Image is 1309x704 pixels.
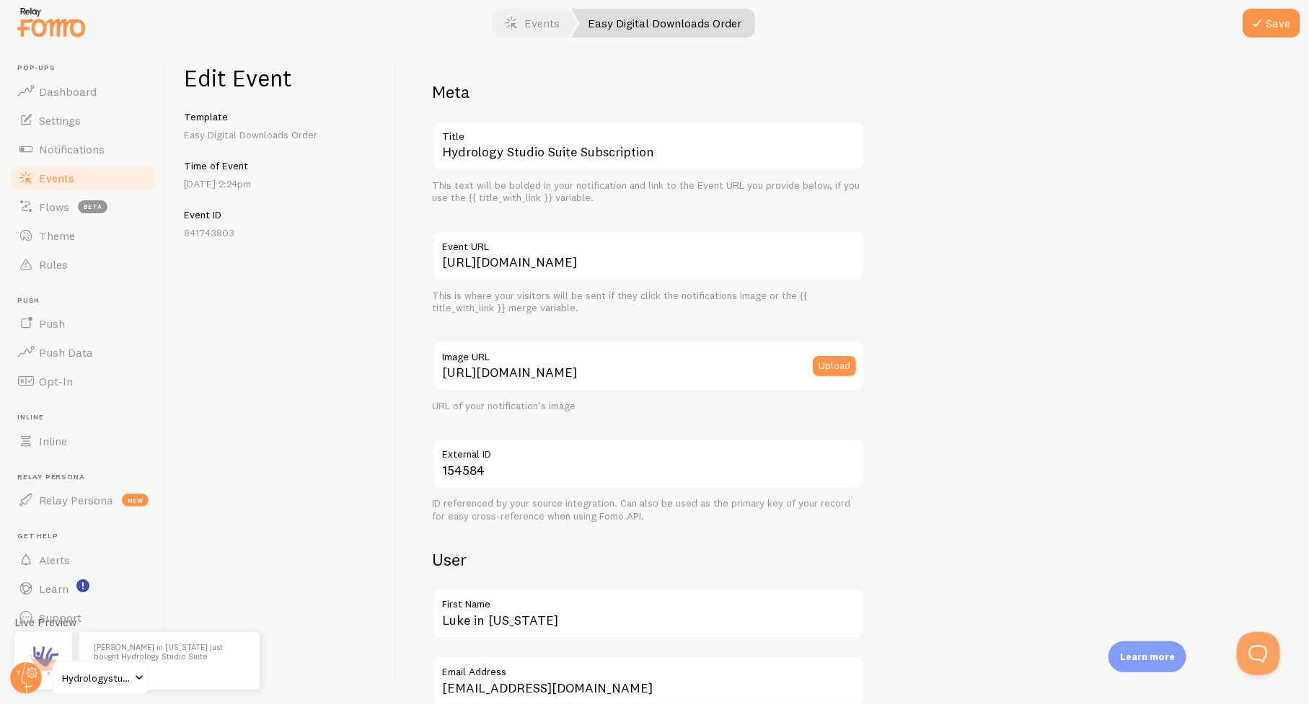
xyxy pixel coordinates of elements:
[39,553,70,567] span: Alerts
[432,341,865,365] label: Image URL
[9,367,157,396] a: Opt-In
[9,164,157,192] a: Events
[432,179,865,205] div: This text will be bolded in your notification and link to the Event URL you provide below, if you...
[432,81,865,103] h2: Meta
[432,497,865,522] div: ID referenced by your source integration. Can also be used as the primary key of your record for ...
[17,532,157,541] span: Get Help
[9,486,157,514] a: Relay Persona new
[39,84,97,99] span: Dashboard
[9,338,157,367] a: Push Data
[432,588,865,612] label: First Name
[39,582,69,596] span: Learn
[17,296,157,306] span: Push
[39,171,74,185] span: Events
[1120,650,1175,664] p: Learn more
[39,434,67,448] span: Inline
[184,110,379,123] h5: Template
[184,208,379,221] h5: Event ID
[184,177,379,191] p: [DATE] 2:24pm
[432,656,865,680] label: Email Address
[17,473,157,482] span: Relay Persona
[184,63,379,93] h1: Edit Event
[39,374,73,388] span: Opt-In
[184,128,379,142] p: Easy Digital Downloads Order
[9,574,157,603] a: Learn
[122,494,149,507] span: new
[432,120,865,145] label: Title
[184,226,379,240] p: 841743803
[184,159,379,172] h5: Time of Event
[52,661,149,695] a: Hydrologystudio
[39,142,105,156] span: Notifications
[39,228,75,243] span: Theme
[17,413,157,422] span: Inline
[9,250,157,279] a: Rules
[9,221,157,250] a: Theme
[1237,632,1280,675] iframe: Help Scout Beacon - Open
[39,257,68,272] span: Rules
[432,231,865,255] label: Event URL
[432,548,865,571] h2: User
[15,4,87,40] img: fomo-relay-logo-orange.svg
[813,356,856,376] button: Upload
[9,77,157,106] a: Dashboard
[39,316,65,331] span: Push
[432,400,865,413] div: URL of your notification's image
[78,200,107,213] span: beta
[39,493,113,507] span: Relay Persona
[39,345,93,360] span: Push Data
[432,290,865,315] div: This is where your visitors will be sent if they click the notifications image or the {{ title_wi...
[9,192,157,221] a: Flows beta
[17,63,157,73] span: Pop-ups
[39,113,81,128] span: Settings
[9,603,157,632] a: Support
[1109,641,1186,672] div: Learn more
[9,309,157,338] a: Push
[9,135,157,164] a: Notifications
[39,200,69,214] span: Flows
[9,545,157,574] a: Alerts
[432,438,865,463] label: External ID
[76,579,89,592] svg: <p>Watch New Feature Tutorials!</p>
[39,610,81,625] span: Support
[9,106,157,135] a: Settings
[62,669,131,687] span: Hydrologystudio
[9,427,157,455] a: Inline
